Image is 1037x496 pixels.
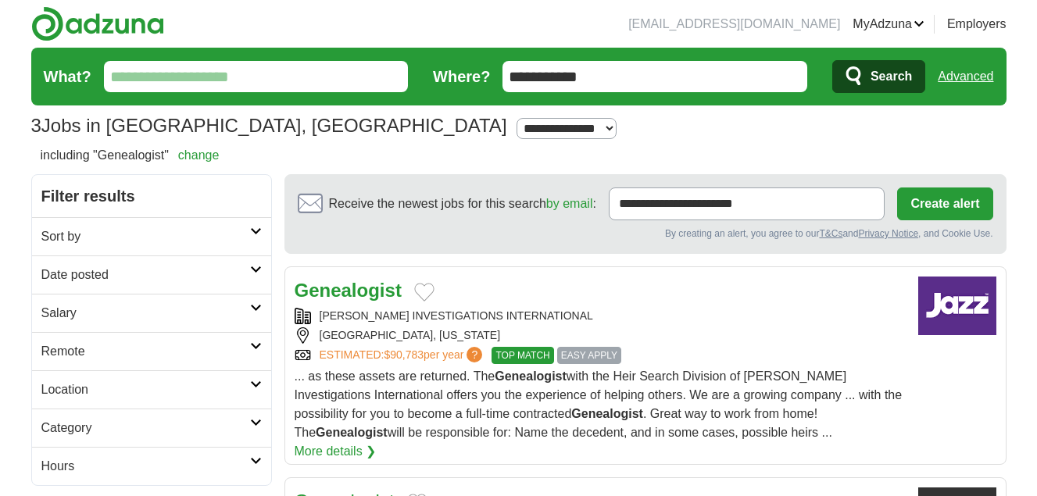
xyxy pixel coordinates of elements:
a: Salary [32,294,271,332]
img: Adzuna logo [31,6,164,41]
a: Hours [32,447,271,485]
span: Search [871,61,912,92]
h2: Salary [41,304,250,323]
a: MyAdzuna [853,15,924,34]
h2: Remote [41,342,250,361]
span: ... as these assets are returned. The with the Heir Search Division of [PERSON_NAME] Investigatio... [295,369,903,439]
a: Advanced [938,61,993,92]
span: TOP MATCH [492,347,553,364]
li: [EMAIL_ADDRESS][DOMAIN_NAME] [628,15,840,34]
button: Search [832,60,925,93]
a: Date posted [32,255,271,294]
a: T&Cs [819,228,842,239]
a: Genealogist [295,280,402,301]
h2: Location [41,380,250,399]
h2: Filter results [32,175,271,217]
h2: Sort by [41,227,250,246]
a: Sort by [32,217,271,255]
strong: Genealogist [316,426,388,439]
span: 3 [31,112,41,140]
a: Location [32,370,271,409]
span: ? [467,347,482,362]
label: Where? [433,65,490,88]
a: ESTIMATED:$90,783per year? [320,347,486,364]
div: [GEOGRAPHIC_DATA], [US_STATE] [295,327,906,344]
a: Privacy Notice [858,228,918,239]
label: What? [44,65,91,88]
h1: Jobs in [GEOGRAPHIC_DATA], [GEOGRAPHIC_DATA] [31,115,507,136]
span: $90,783 [384,348,424,361]
img: Company logo [918,277,996,335]
a: Remote [32,332,271,370]
div: By creating an alert, you agree to our and , and Cookie Use. [298,227,993,241]
a: Employers [947,15,1007,34]
strong: Genealogist [571,407,643,420]
h2: Date posted [41,266,250,284]
h2: Hours [41,457,250,476]
button: Add to favorite jobs [414,283,434,302]
div: [PERSON_NAME] INVESTIGATIONS INTERNATIONAL [295,308,906,324]
a: Category [32,409,271,447]
span: Receive the newest jobs for this search : [329,194,596,213]
a: by email [546,197,593,210]
h2: including "Genealogist" [41,146,220,165]
button: Create alert [897,187,992,220]
a: change [178,148,220,162]
span: EASY APPLY [557,347,621,364]
strong: Genealogist [495,369,567,383]
a: More details ❯ [295,442,377,461]
h2: Category [41,419,250,437]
